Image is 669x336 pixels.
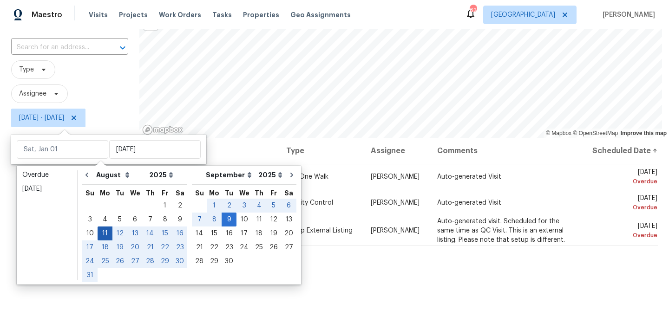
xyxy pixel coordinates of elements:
[85,190,94,196] abbr: Sunday
[281,226,296,240] div: Sat Sep 20 2025
[142,124,183,135] a: Mapbox homepage
[192,226,207,240] div: Sun Sep 14 2025
[266,213,281,226] div: Fri Sep 12 2025
[252,240,266,254] div: Thu Sep 25 2025
[207,199,222,212] div: 1
[172,254,187,268] div: Sat Aug 30 2025
[112,213,127,226] div: Tue Aug 05 2025
[290,10,351,19] span: Geo Assignments
[112,255,127,268] div: 26
[82,226,98,240] div: Sun Aug 10 2025
[112,240,127,254] div: Tue Aug 19 2025
[222,241,236,254] div: 23
[112,241,127,254] div: 19
[279,138,363,164] th: Type
[82,255,98,268] div: 24
[236,199,252,212] div: 3
[109,140,201,159] input: End date
[98,255,112,268] div: 25
[112,213,127,226] div: 5
[222,254,236,268] div: Tue Sep 30 2025
[371,227,420,234] span: [PERSON_NAME]
[127,241,143,254] div: 20
[286,174,328,180] span: Day One Walk
[82,268,98,282] div: Sun Aug 31 2025
[127,254,143,268] div: Wed Aug 27 2025
[89,10,108,19] span: Visits
[172,213,187,226] div: Sat Aug 09 2025
[252,199,266,212] div: 4
[589,203,657,212] div: Overdue
[82,213,98,226] div: Sun Aug 03 2025
[192,241,207,254] div: 21
[82,269,98,282] div: 31
[281,240,296,254] div: Sat Sep 27 2025
[222,213,236,226] div: Tue Sep 09 2025
[281,241,296,254] div: 27
[162,190,168,196] abbr: Friday
[371,200,420,206] span: [PERSON_NAME]
[252,226,266,240] div: Thu Sep 18 2025
[222,255,236,268] div: 30
[143,213,157,226] div: Thu Aug 07 2025
[127,255,143,268] div: 27
[207,254,222,268] div: Mon Sep 29 2025
[192,255,207,268] div: 28
[119,10,148,19] span: Projects
[32,10,62,19] span: Maestro
[252,227,266,240] div: 18
[159,10,201,19] span: Work Orders
[98,240,112,254] div: Mon Aug 18 2025
[222,240,236,254] div: Tue Sep 23 2025
[266,227,281,240] div: 19
[281,227,296,240] div: 20
[546,130,571,136] a: Mapbox
[19,65,34,74] span: Type
[437,200,501,206] span: Auto-generated Visit
[82,213,98,226] div: 3
[172,213,187,226] div: 9
[589,177,657,186] div: Overdue
[281,213,296,226] div: 13
[239,190,249,196] abbr: Wednesday
[207,226,222,240] div: Mon Sep 15 2025
[80,166,94,184] button: Go to previous month
[222,227,236,240] div: 16
[127,227,143,240] div: 13
[286,227,353,234] span: Setup External Listing
[236,213,252,226] div: 10
[222,199,236,213] div: Tue Sep 02 2025
[252,213,266,226] div: Thu Sep 11 2025
[266,199,281,212] div: 5
[192,254,207,268] div: Sun Sep 28 2025
[172,227,187,240] div: 16
[270,190,277,196] abbr: Friday
[127,240,143,254] div: Wed Aug 20 2025
[151,138,279,164] th: Address
[19,89,46,98] span: Assignee
[582,138,658,164] th: Scheduled Date ↑
[157,213,172,226] div: Fri Aug 08 2025
[82,227,98,240] div: 10
[284,190,293,196] abbr: Saturday
[437,218,565,243] span: Auto-generated visit. Scheduled for the same time as QC Visit. This is an external listing. Pleas...
[470,6,476,15] div: 62
[225,190,233,196] abbr: Tuesday
[130,190,140,196] abbr: Wednesday
[195,190,204,196] abbr: Sunday
[621,130,667,136] a: Improve this map
[255,190,263,196] abbr: Thursday
[203,168,256,182] select: Month
[207,227,222,240] div: 15
[19,113,64,123] span: [DATE] - [DATE]
[222,226,236,240] div: Tue Sep 16 2025
[82,241,98,254] div: 17
[236,213,252,226] div: Wed Sep 10 2025
[589,195,657,212] span: [DATE]
[157,241,172,254] div: 22
[143,255,157,268] div: 28
[143,254,157,268] div: Thu Aug 28 2025
[116,190,124,196] abbr: Tuesday
[192,240,207,254] div: Sun Sep 21 2025
[286,200,333,206] span: Quality Control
